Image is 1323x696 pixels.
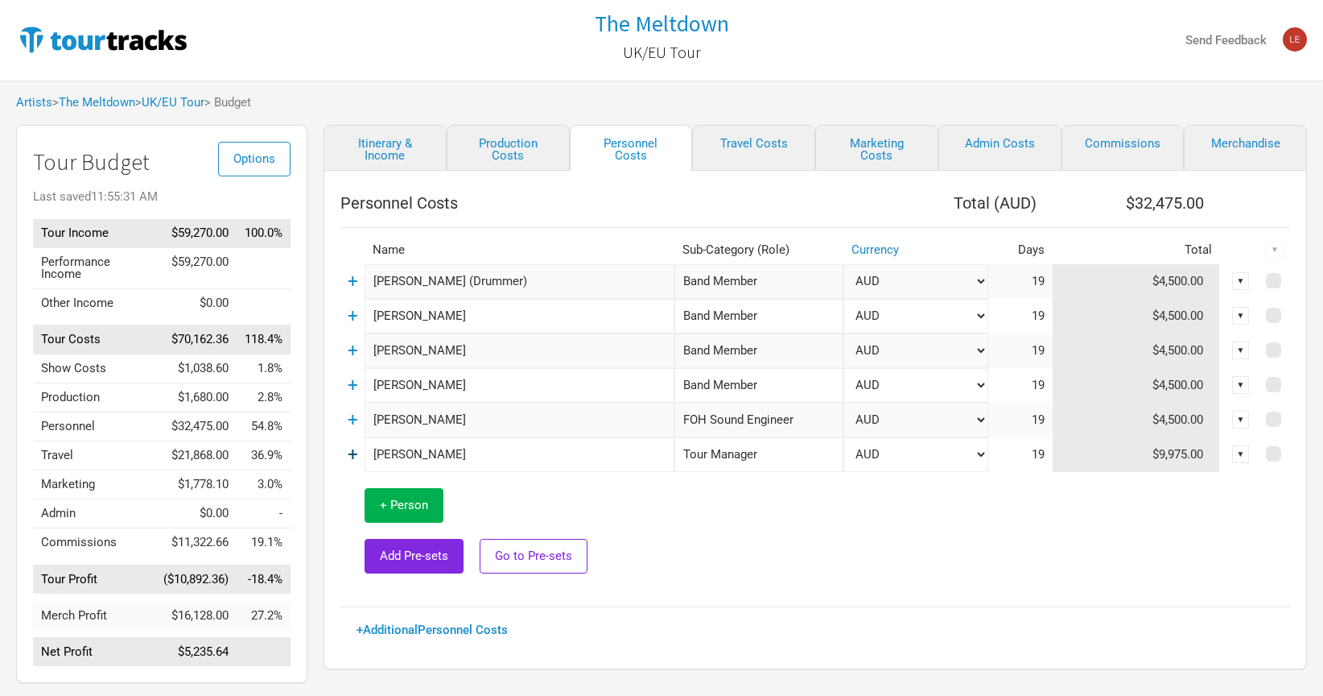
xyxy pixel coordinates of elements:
td: $4,500.00 [1053,403,1220,437]
td: Show Costs [33,354,155,383]
td: Production [33,383,155,412]
th: Personnel Costs [340,187,843,219]
td: $9,975.00 [1053,437,1220,472]
a: + [348,444,358,465]
a: Admin Costs [938,125,1061,171]
th: Total [1053,236,1220,264]
td: Net Profit as % of Tour Income [237,638,291,667]
td: 19 [988,368,1053,403]
th: Name [365,236,674,264]
th: $32,475.00 [1053,187,1220,219]
td: Merch Profit [33,602,155,630]
td: Personnel [33,412,155,441]
td: Tour Profit [33,565,155,594]
button: Go to Pre-sets [480,539,587,574]
div: ▼ [1232,342,1250,359]
input: eg: PJ [365,264,674,299]
button: + Person [365,488,443,523]
a: + [348,305,358,326]
span: Go to Pre-sets [495,549,572,563]
a: + [348,271,358,292]
a: Merchandise [1184,125,1307,171]
td: Personnel as % of Tour Income [237,412,291,441]
td: Admin as % of Tour Income [237,499,291,528]
a: + [348,375,358,396]
span: > [135,97,204,109]
td: Production as % of Tour Income [237,383,291,412]
a: + [348,409,358,430]
span: Add Pre-sets [380,549,448,563]
td: $4,500.00 [1053,368,1220,403]
td: $21,868.00 [155,441,237,470]
td: $1,680.00 [155,383,237,412]
td: $4,500.00 [1053,333,1220,368]
td: Commissions as % of Tour Income [237,528,291,557]
th: Total ( AUD ) [843,187,1053,219]
button: Options [218,142,291,176]
a: Personnel Costs [570,125,693,171]
td: $0.00 [155,499,237,528]
span: + Person [380,498,428,512]
td: 19 [988,403,1053,437]
div: ▼ [1266,241,1284,259]
a: Artists [16,95,52,110]
img: TourTracks [16,23,190,56]
div: ▼ [1232,272,1250,290]
a: Itinerary & Income [324,125,447,171]
td: Admin [33,499,155,528]
button: Add Pre-sets [365,539,464,574]
td: Travel [33,441,155,470]
div: Tour Manager [674,437,843,472]
td: $16,128.00 [155,602,237,630]
td: Tour Profit as % of Tour Income [237,565,291,594]
th: Days [988,236,1053,264]
img: leigh [1283,27,1307,52]
td: Tour Costs [33,325,155,354]
td: 19 [988,264,1053,299]
td: Marketing as % of Tour Income [237,470,291,499]
td: $4,500.00 [1053,299,1220,333]
input: eg: Sheena [365,437,674,472]
td: Marketing [33,470,155,499]
td: Show Costs as % of Tour Income [237,354,291,383]
td: $0.00 [155,288,237,317]
th: Sub-Category (Role) [674,236,843,264]
td: Performance Income as % of Tour Income [237,247,291,288]
td: $4,500.00 [1053,264,1220,299]
div: FOH Sound Engineer [674,403,843,437]
a: + Additional Personnel Costs [357,623,508,637]
a: Currency [851,242,899,257]
td: Merch Profit as % of Tour Income [237,602,291,630]
a: UK/EU Tour [142,95,204,110]
td: 19 [988,333,1053,368]
div: Band Member [674,333,843,368]
span: > Budget [204,97,251,109]
td: ($10,892.36) [155,565,237,594]
h2: UK/EU Tour [623,43,701,61]
h1: The Meltdown [595,9,729,38]
td: Other Income [33,288,155,317]
a: + [348,340,358,361]
div: Last saved 11:55:31 AM [33,191,291,203]
div: ▼ [1232,376,1250,394]
td: Tour Income as % of Tour Income [237,219,291,248]
td: 19 [988,437,1053,472]
div: ▼ [1232,445,1250,463]
div: ▼ [1232,411,1250,429]
div: ▼ [1232,307,1250,325]
strong: Send Feedback [1185,33,1267,48]
td: Net Profit [33,638,155,667]
td: $1,778.10 [155,470,237,499]
td: $1,038.60 [155,354,237,383]
td: 19 [988,299,1053,333]
td: $70,162.36 [155,325,237,354]
a: Marketing Costs [815,125,938,171]
div: Band Member [674,368,843,403]
h1: Tour Budget [33,150,291,175]
span: > [52,97,135,109]
a: Travel Costs [692,125,815,171]
td: Commissions [33,528,155,557]
div: Band Member [674,299,843,333]
td: $32,475.00 [155,412,237,441]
